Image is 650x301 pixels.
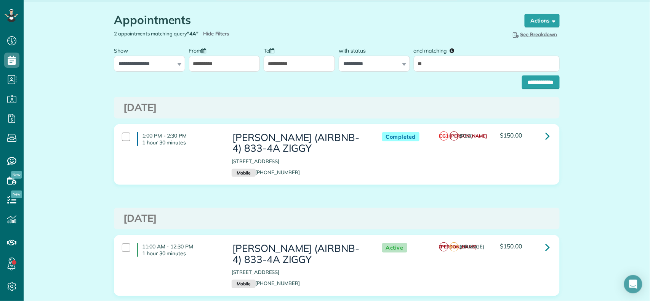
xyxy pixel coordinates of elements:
[11,191,22,198] span: New
[232,243,367,265] h3: [PERSON_NAME] (AIRBNB-4) 833-4A ZIGGY
[142,250,220,257] p: 1 hour 30 minutes
[142,139,220,146] p: 1 hour 30 minutes
[450,242,459,251] span: ML2
[460,243,485,250] span: (ORANGE)
[509,30,560,38] button: See Breakdown
[123,102,550,113] h3: [DATE]
[500,242,522,250] span: $150.00
[232,280,255,288] small: Mobile
[203,30,230,37] a: Hide Filters
[187,30,199,37] strong: "4A"
[114,14,510,26] h1: Appointments
[108,30,337,37] div: 2 appointments matching query
[414,43,460,57] label: and matching
[511,31,557,37] span: See Breakdown
[189,43,210,57] label: From
[11,171,22,179] span: New
[460,133,473,139] span: (RED)
[450,131,459,141] span: [PERSON_NAME]
[232,280,300,286] a: Mobile[PHONE_NUMBER]
[123,213,550,224] h3: [DATE]
[232,132,367,154] h3: [PERSON_NAME] (AIRBNB-4) 833-4A ZIGGY
[232,169,300,175] a: Mobile[PHONE_NUMBER]
[137,132,220,146] h4: 1:00 PM - 2:30 PM
[624,275,642,293] div: Open Intercom Messenger
[137,243,220,257] h4: 11:00 AM - 12:30 PM
[525,14,560,27] button: Actions
[439,131,448,141] span: CG1
[439,242,448,251] span: [PERSON_NAME]
[232,158,367,165] p: [STREET_ADDRESS]
[500,131,522,139] span: $150.00
[232,269,367,276] p: [STREET_ADDRESS]
[232,169,255,177] small: Mobile
[382,132,420,142] span: Completed
[382,243,407,253] span: Active
[264,43,278,57] label: To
